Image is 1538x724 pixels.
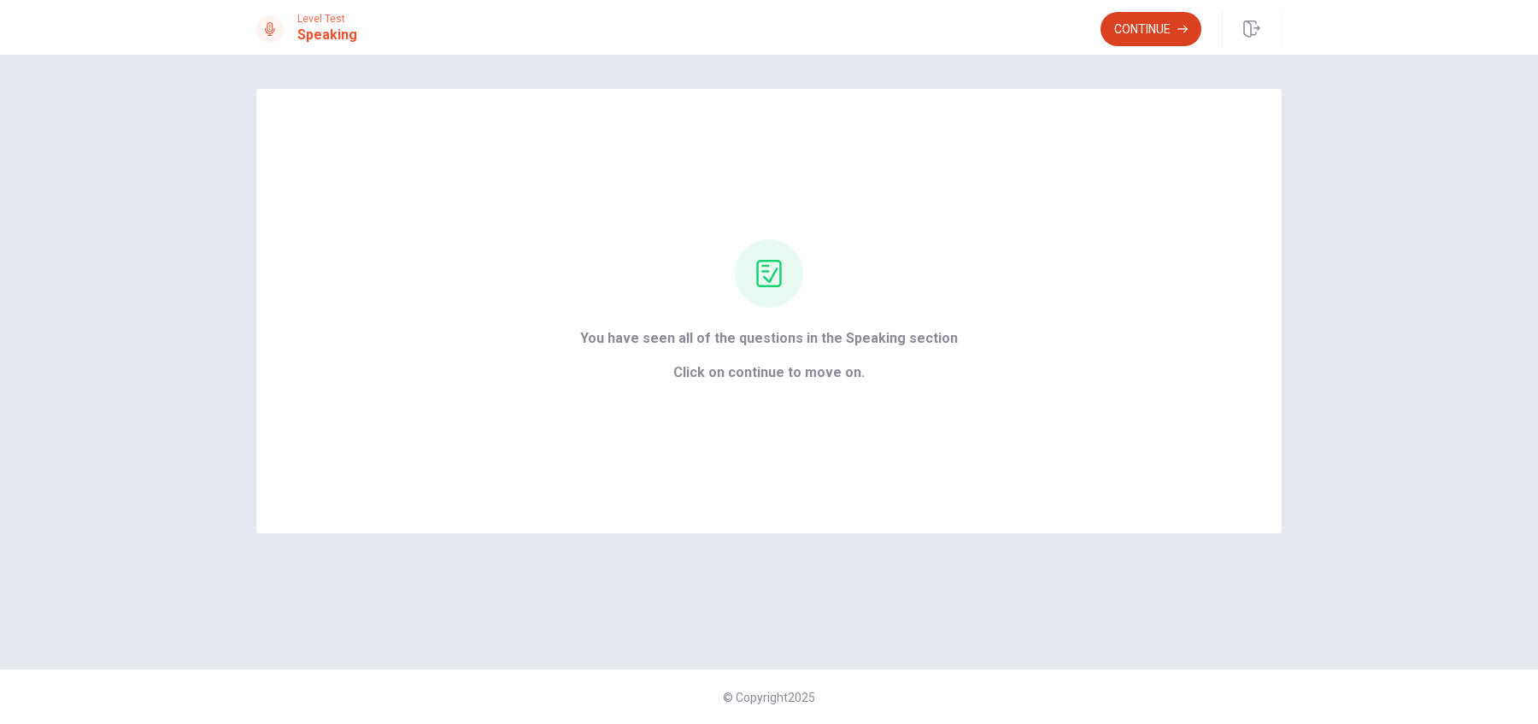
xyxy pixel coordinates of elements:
[297,25,357,45] h1: Speaking
[580,362,958,383] span: Click on continue to move on.
[723,691,815,704] span: © Copyright 2025
[297,13,357,25] span: Level Test
[580,328,958,349] span: You have seen all of the questions in the Speaking section
[1101,12,1201,46] button: Continue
